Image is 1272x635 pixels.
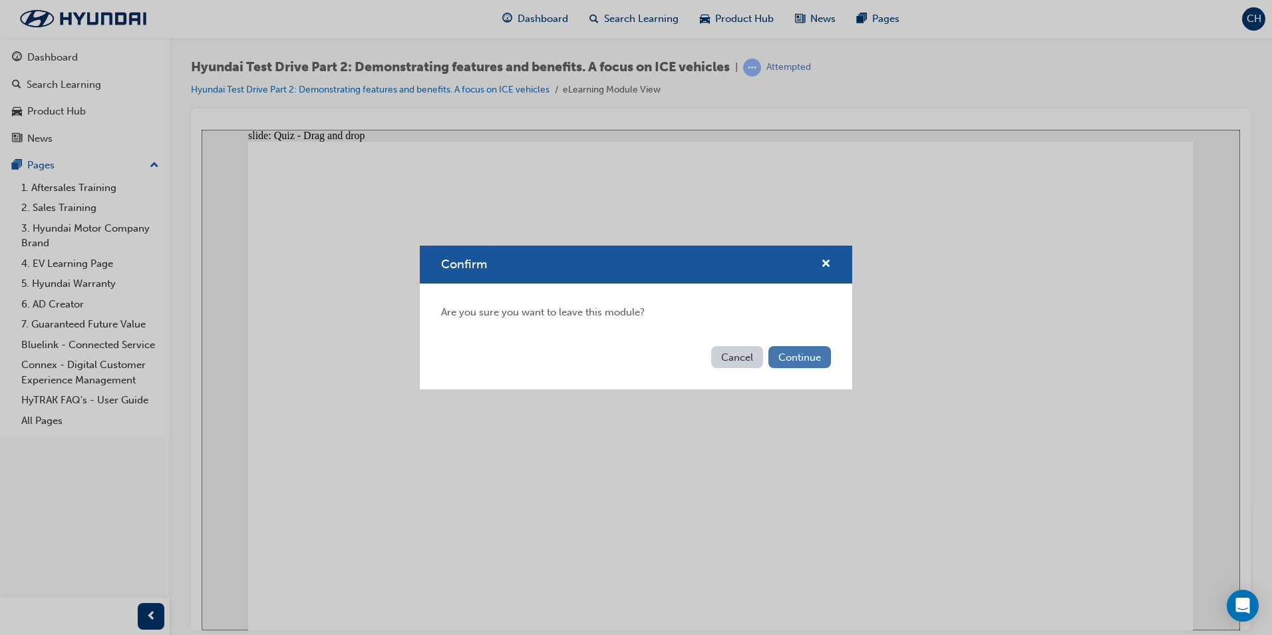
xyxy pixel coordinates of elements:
button: Cancel [711,346,763,368]
div: Open Intercom Messenger [1227,590,1259,622]
div: Are you sure you want to leave this module? [420,284,852,341]
span: Confirm [441,257,487,272]
div: Confirm [420,246,852,389]
span: cross-icon [821,259,831,271]
button: cross-icon [821,256,831,273]
button: Continue [768,346,831,368]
